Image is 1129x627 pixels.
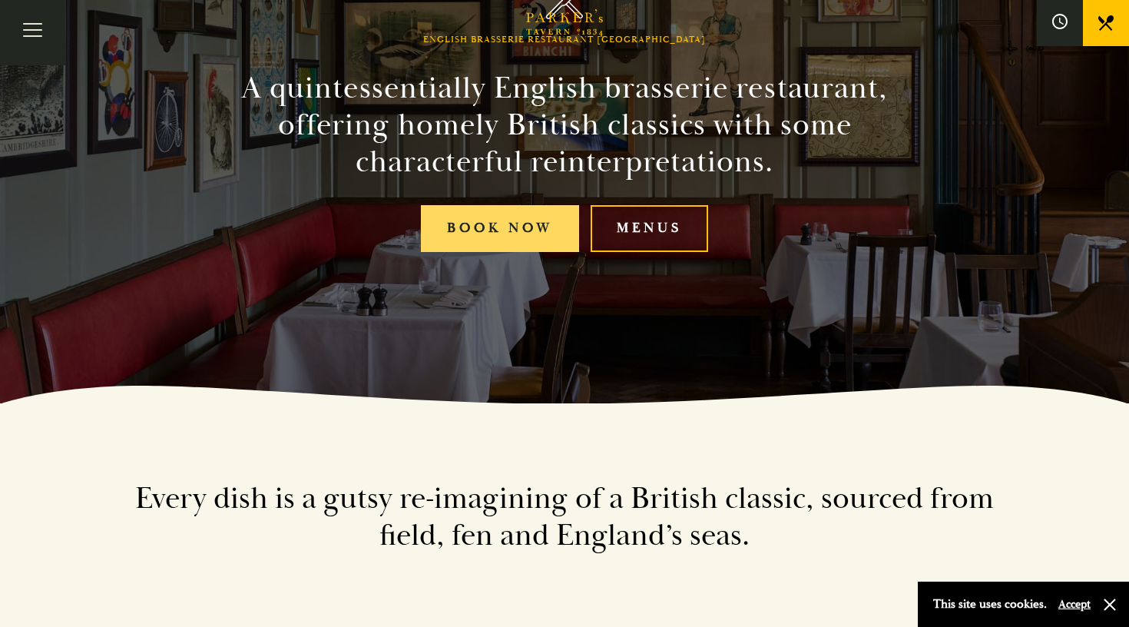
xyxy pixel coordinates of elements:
button: Close and accept [1102,597,1117,612]
h2: A quintessentially English brasserie restaurant, offering homely British classics with some chara... [214,70,915,181]
h2: Every dish is a gutsy re-imagining of a British classic, sourced from field, fen and England’s seas. [127,480,1002,554]
button: Accept [1058,597,1091,612]
p: This site uses cookies. [933,593,1047,615]
a: Menus [591,205,708,252]
a: Book Now [421,205,579,252]
h1: English Brasserie Restaurant [GEOGRAPHIC_DATA] [423,35,706,45]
